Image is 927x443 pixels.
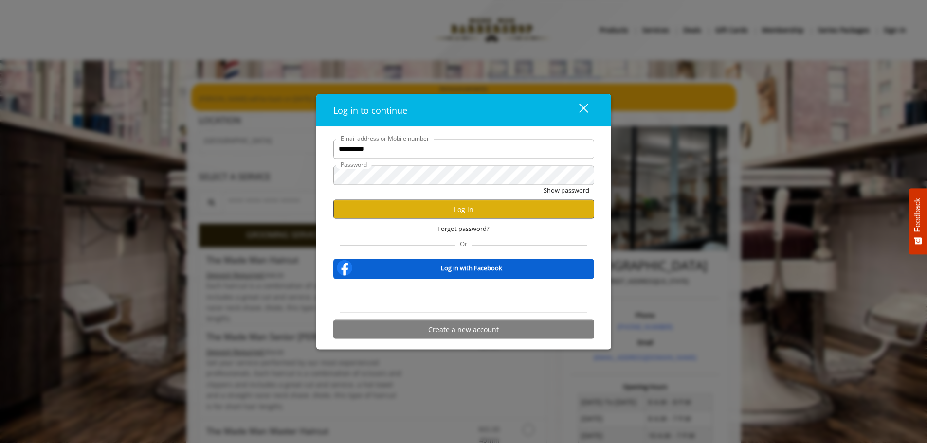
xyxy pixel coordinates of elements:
input: Email address or Mobile number [333,139,594,159]
iframe: Sign in with Google Button [414,285,513,307]
span: Feedback [913,198,922,232]
span: Log in to continue [333,104,407,116]
input: Password [333,165,594,185]
b: Log in with Facebook [441,263,502,273]
label: Email address or Mobile number [336,133,434,142]
label: Password [336,159,372,169]
div: close dialog [568,103,587,117]
span: Or [455,239,472,248]
button: Log in [333,200,594,219]
button: Create a new account [333,320,594,339]
button: Feedback - Show survey [909,188,927,254]
button: close dialog [561,100,594,120]
button: Show password [544,185,589,195]
span: Forgot password? [437,224,490,234]
img: facebook-logo [335,258,354,278]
